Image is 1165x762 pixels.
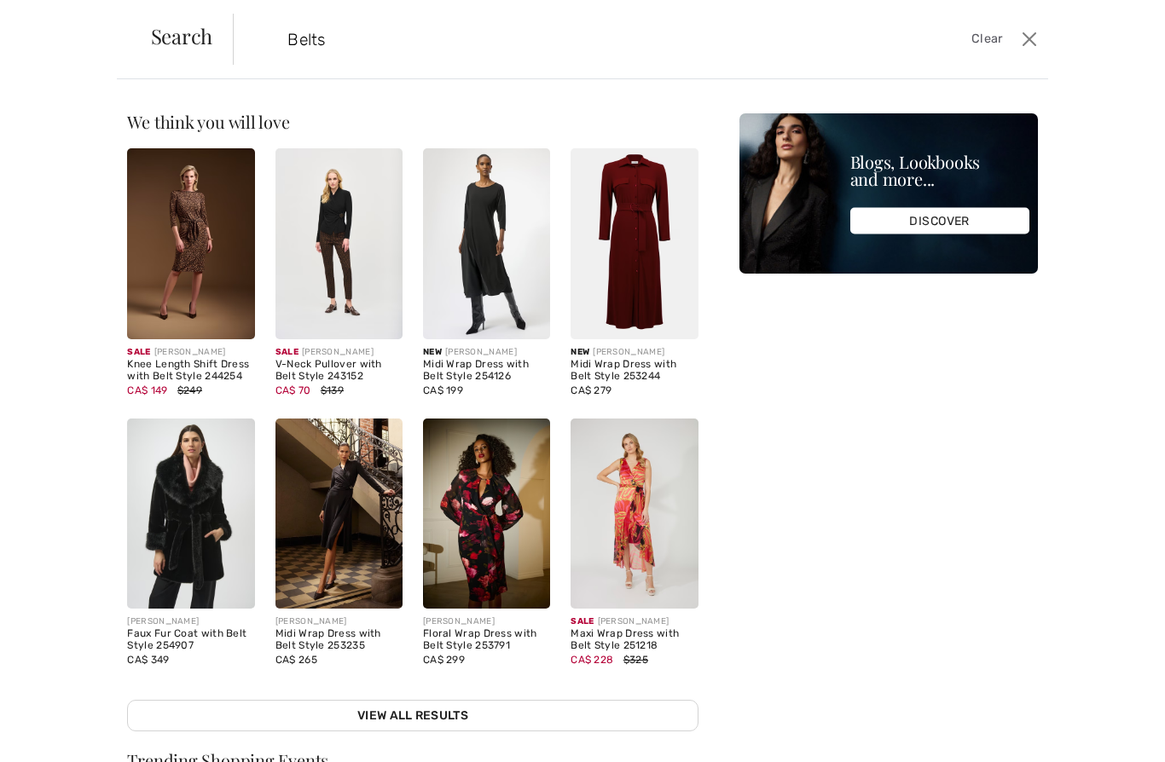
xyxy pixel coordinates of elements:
img: Faux Fur Coat with Belt Style 254907. Black [127,419,254,609]
div: [PERSON_NAME] [275,615,403,628]
img: Maxi Wrap Dress with Belt Style 251218. Pink/red [571,419,698,609]
span: CA$ 70 [275,384,311,396]
span: Clear [971,30,1003,49]
div: V-Neck Pullover with Belt Style 243152 [275,359,403,383]
span: $325 [623,654,648,666]
span: We think you will love [127,110,289,133]
a: View All Results [127,700,698,731]
span: CA$ 279 [571,384,611,396]
span: CA$ 265 [275,654,317,666]
div: Midi Wrap Dress with Belt Style 253244 [571,359,698,383]
span: Sale [571,616,594,626]
span: CA$ 199 [423,384,463,396]
div: Midi Wrap Dress with Belt Style 254126 [423,359,550,383]
span: Sale [275,347,298,357]
div: DISCOVER [850,208,1029,234]
span: CA$ 228 [571,654,613,666]
div: [PERSON_NAME] [127,615,254,628]
div: Knee Length Shift Dress with Belt Style 244254 [127,359,254,383]
div: [PERSON_NAME] [423,615,550,628]
img: Midi Wrap Dress with Belt Style 253235. Black [275,419,403,609]
div: [PERSON_NAME] [127,346,254,359]
img: Floral Wrap Dress with Belt Style 253791. Black/Multi [423,419,550,609]
img: Blogs, Lookbooks and more... [739,113,1038,274]
div: Maxi Wrap Dress with Belt Style 251218 [571,628,698,652]
div: Midi Wrap Dress with Belt Style 253235 [275,628,403,652]
button: Close [1017,26,1042,53]
span: CA$ 149 [127,384,167,396]
div: [PERSON_NAME] [275,346,403,359]
div: [PERSON_NAME] [571,346,698,359]
div: [PERSON_NAME] [571,615,698,628]
div: [PERSON_NAME] [423,346,550,359]
img: Midi Wrap Dress with Belt Style 253244. Merlot [571,148,698,339]
div: Faux Fur Coat with Belt Style 254907 [127,628,254,652]
span: $139 [321,384,344,396]
img: Knee Length Shift Dress with Belt Style 244254. Beige/Black [127,148,254,339]
span: CA$ 349 [127,654,169,666]
span: $249 [177,384,202,396]
div: Blogs, Lookbooks and more... [850,153,1029,188]
div: Floral Wrap Dress with Belt Style 253791 [423,628,550,652]
span: Search [151,26,213,46]
img: V-Neck Pullover with Belt Style 243152. Black [275,148,403,339]
img: Midi Wrap Dress with Belt Style 254126. Black [423,148,550,339]
span: New [423,347,442,357]
span: CA$ 299 [423,654,465,666]
span: New [571,347,589,357]
input: TYPE TO SEARCH [275,14,831,65]
span: Sale [127,347,150,357]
